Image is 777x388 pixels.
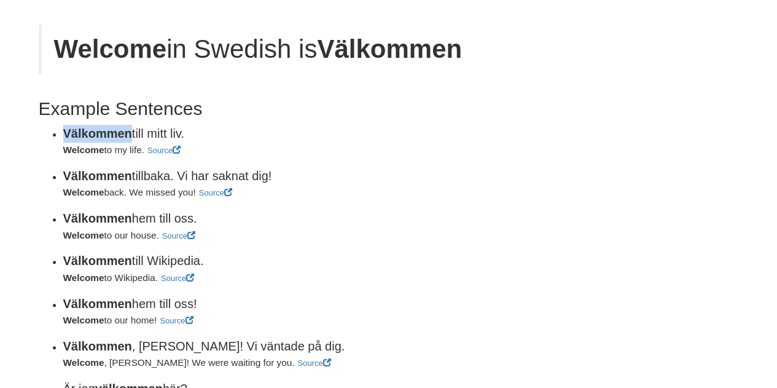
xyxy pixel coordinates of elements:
[63,145,144,155] small: to my life.
[63,145,104,155] strong: Welcome
[63,357,295,368] small: , [PERSON_NAME]! We were waiting for you.
[317,34,462,63] strong: Välkommen
[63,167,499,185] div: tillbaka. Vi har saknat dig!
[63,295,499,313] div: hem till oss!
[63,339,132,353] strong: Välkommen
[63,252,499,270] div: till Wikipedia.
[63,127,132,140] strong: Välkommen
[63,272,104,283] strong: Welcome
[199,188,232,197] a: Source
[63,254,132,267] strong: Välkommen
[63,187,104,197] strong: Welcome
[54,34,167,63] strong: Welcome
[161,274,194,283] a: Source
[297,358,330,368] a: Source
[147,146,181,155] a: Source
[63,230,159,240] small: to our house.
[63,272,158,283] small: to Wikipedia.
[63,315,104,325] strong: Welcome
[63,338,499,355] div: , [PERSON_NAME]! Vi väntade på dig.
[39,98,499,119] h2: Example Sentences
[160,316,193,325] a: Source
[63,315,157,325] small: to our home!
[162,231,195,240] a: Source
[63,357,104,368] strong: Welcome
[63,230,104,240] strong: Welcome
[63,297,132,311] strong: Välkommen
[39,25,499,74] blockquote: in Swedish is
[63,169,132,183] strong: Välkommen
[63,212,132,225] strong: Välkommen
[63,187,196,197] small: back. We missed you!
[63,125,499,143] div: till mitt liv.
[63,210,499,228] div: hem till oss.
